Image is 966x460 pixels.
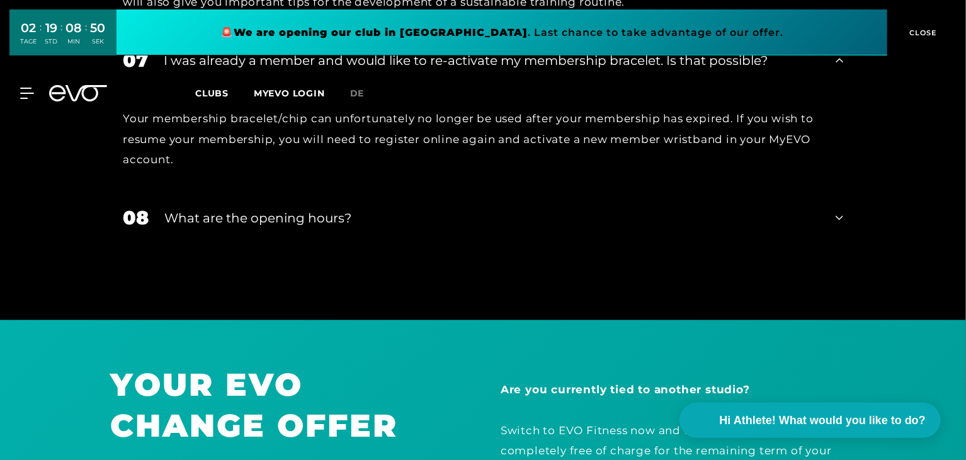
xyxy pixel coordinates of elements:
div: MIN [66,37,82,46]
button: CLOSE [887,9,957,55]
div: 08 [66,19,82,37]
div: STD [45,37,58,46]
div: : [61,20,63,54]
h1: YOUR EVO CHANGE OFFER [110,364,465,446]
div: : [86,20,88,54]
a: de [350,86,380,101]
div: 50 [91,19,106,37]
strong: Are you currently tied to another studio? [501,383,750,396]
span: Hi Athlete! What would you like to do? [720,412,926,429]
div: 02 [21,19,37,37]
span: CLOSE [907,27,938,38]
span: Clubs [195,88,229,99]
div: 08 [123,204,149,232]
button: Hi Athlete! What would you like to do? [679,403,941,438]
div: : [40,20,42,54]
div: SEK [91,37,106,46]
a: Clubs [195,87,254,99]
div: Your membership bracelet/chip can unfortunately no longer be used after your membership has expir... [123,108,843,170]
span: de [350,88,365,99]
a: MYEVO LOGIN [254,88,325,99]
div: What are the opening hours? [164,209,820,227]
div: 19 [45,19,58,37]
div: TAGE [21,37,37,46]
